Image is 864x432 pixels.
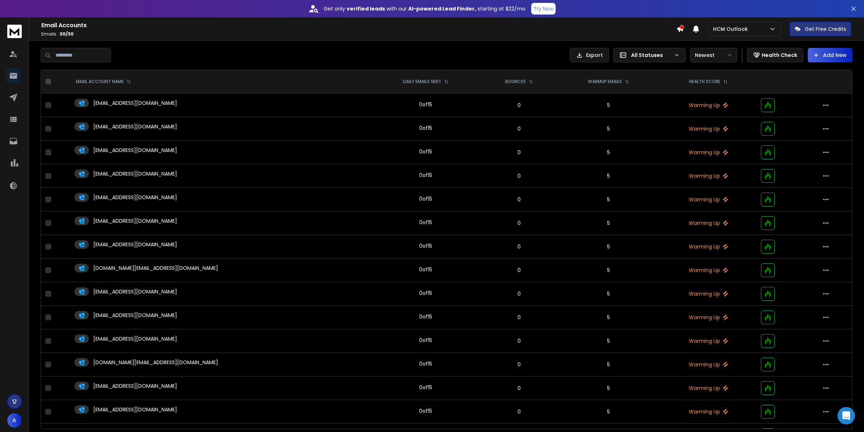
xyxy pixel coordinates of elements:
[664,102,752,109] p: Warming Up
[419,101,432,108] div: 0 of 15
[664,408,752,415] p: Warming Up
[747,48,803,62] button: Health Check
[347,5,385,12] strong: verified leads
[419,384,432,391] div: 0 of 15
[486,196,553,203] p: 0
[93,194,177,201] p: [EMAIL_ADDRESS][DOMAIN_NAME]
[486,125,553,132] p: 0
[93,170,177,177] p: [EMAIL_ADDRESS][DOMAIN_NAME]
[838,407,855,424] div: Open Intercom Messenger
[93,217,177,225] p: [EMAIL_ADDRESS][DOMAIN_NAME]
[557,141,660,164] td: 5
[664,149,752,156] p: Warming Up
[7,413,22,428] button: A
[419,313,432,320] div: 0 of 15
[557,306,660,329] td: 5
[557,282,660,306] td: 5
[486,384,553,392] p: 0
[93,147,177,154] p: [EMAIL_ADDRESS][DOMAIN_NAME]
[664,337,752,345] p: Warming Up
[486,361,553,368] p: 0
[93,99,177,107] p: [EMAIL_ADDRESS][DOMAIN_NAME]
[93,312,177,319] p: [EMAIL_ADDRESS][DOMAIN_NAME]
[664,384,752,392] p: Warming Up
[486,243,553,250] p: 0
[419,172,432,179] div: 0 of 15
[76,79,131,85] div: EMAIL ACCOUNT NAME
[419,266,432,273] div: 0 of 15
[403,79,441,85] p: DAILY EMAILS SENT
[486,290,553,297] p: 0
[486,149,553,156] p: 0
[419,148,432,155] div: 0 of 15
[557,188,660,211] td: 5
[557,211,660,235] td: 5
[486,267,553,274] p: 0
[533,5,553,12] p: Try Now
[689,79,720,85] p: HEALTH SCORE
[93,288,177,295] p: [EMAIL_ADDRESS][DOMAIN_NAME]
[664,243,752,250] p: Warming Up
[419,195,432,202] div: 0 of 15
[93,264,218,272] p: [DOMAIN_NAME][EMAIL_ADDRESS][DOMAIN_NAME]
[557,400,660,424] td: 5
[762,52,797,59] p: Health Check
[664,290,752,297] p: Warming Up
[93,406,177,413] p: [EMAIL_ADDRESS][DOMAIN_NAME]
[486,337,553,345] p: 0
[93,241,177,248] p: [EMAIL_ADDRESS][DOMAIN_NAME]
[41,31,676,37] p: Emails :
[664,267,752,274] p: Warming Up
[419,219,432,226] div: 0 of 15
[486,219,553,227] p: 0
[419,360,432,367] div: 0 of 15
[408,5,476,12] strong: AI-powered Lead Finder,
[664,196,752,203] p: Warming Up
[60,31,74,37] span: 30 / 30
[486,102,553,109] p: 0
[664,361,752,368] p: Warming Up
[664,219,752,227] p: Warming Up
[664,172,752,180] p: Warming Up
[93,335,177,342] p: [EMAIL_ADDRESS][DOMAIN_NAME]
[419,337,432,344] div: 0 of 15
[808,48,852,62] button: Add New
[557,329,660,353] td: 5
[557,353,660,377] td: 5
[790,22,851,36] button: Get Free Credits
[419,242,432,250] div: 0 of 15
[324,5,525,12] p: Get only with our starting at $22/mo
[557,117,660,141] td: 5
[557,164,660,188] td: 5
[557,377,660,400] td: 5
[486,314,553,321] p: 0
[419,289,432,297] div: 0 of 15
[93,123,177,130] p: [EMAIL_ADDRESS][DOMAIN_NAME]
[93,382,177,390] p: [EMAIL_ADDRESS][DOMAIN_NAME]
[805,25,846,33] p: Get Free Credits
[486,408,553,415] p: 0
[7,25,22,38] img: logo
[486,172,553,180] p: 0
[557,259,660,282] td: 5
[93,359,218,366] p: [DOMAIN_NAME][EMAIL_ADDRESS][DOMAIN_NAME]
[41,21,676,30] h1: Email Accounts
[531,3,556,15] button: Try Now
[557,94,660,117] td: 5
[664,125,752,132] p: Warming Up
[631,52,671,59] p: All Statuses
[419,407,432,415] div: 0 of 15
[570,48,609,62] button: Export
[557,235,660,259] td: 5
[419,124,432,132] div: 0 of 15
[664,314,752,321] p: Warming Up
[713,25,751,33] p: HCM Outlook
[690,48,737,62] button: Newest
[505,79,526,85] p: BOUNCES
[588,79,622,85] p: WARMUP EMAILS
